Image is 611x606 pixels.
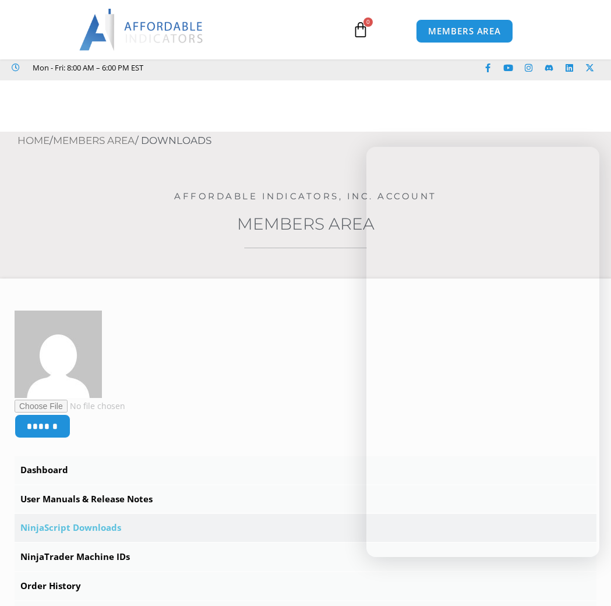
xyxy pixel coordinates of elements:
[17,135,50,146] a: Home
[335,13,386,47] a: 0
[15,514,596,542] a: NinjaScript Downloads
[17,132,611,150] nav: Breadcrumb
[428,27,501,36] span: MEMBERS AREA
[149,62,324,73] iframe: Customer reviews powered by Trustpilot
[53,135,135,146] a: Members Area
[366,147,599,557] iframe: Intercom live chat
[571,566,599,594] iframe: Intercom live chat
[15,456,596,484] a: Dashboard
[30,61,143,75] span: Mon - Fri: 8:00 AM – 6:00 PM EST
[79,9,204,51] img: LogoAI
[15,311,102,398] img: 24b01cdd5a67d5df54e0cd2aba648eccc424c632ff12d636cec44867d2d85049
[237,214,375,234] a: Members Area
[363,17,373,27] span: 0
[15,485,596,513] a: User Manuals & Release Notes
[416,19,513,43] a: MEMBERS AREA
[15,543,596,571] a: NinjaTrader Machine IDs
[174,191,437,202] a: Affordable Indicators, Inc. Account
[15,572,596,600] a: Order History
